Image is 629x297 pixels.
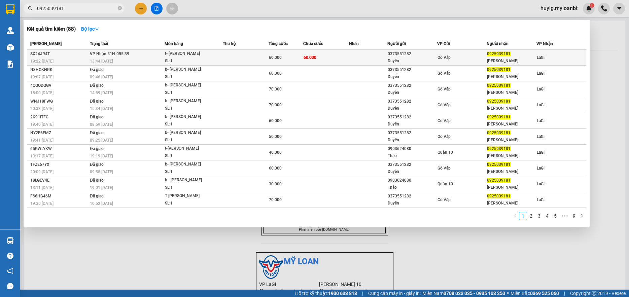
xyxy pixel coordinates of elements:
button: right [578,212,586,220]
span: 21 [PERSON_NAME] [PERSON_NAME] P10 Q10 [3,14,54,33]
li: 9 [570,212,578,220]
div: SL: 1 [165,200,215,207]
div: h - [PERSON_NAME] [165,177,215,184]
span: 70.000 [269,103,282,107]
span: 0925039181 [487,115,511,119]
span: left [513,214,517,218]
span: Đã giao [90,146,104,151]
span: 70.000 [269,197,282,202]
span: Đã giao [90,178,104,183]
div: Duyên [388,168,437,175]
span: [PERSON_NAME] [30,41,62,46]
span: down [95,27,99,31]
div: 4QQQDQGV [30,82,88,89]
li: 5 [551,212,559,220]
div: b- [PERSON_NAME] [165,82,215,89]
span: close-circle [118,6,122,10]
span: 18:00 [DATE] [30,90,54,95]
div: SL: 1 [165,105,215,112]
div: SL: 1 [165,184,215,191]
span: 19:41 [DATE] [30,138,54,143]
span: VP Nhận [536,41,553,46]
span: Người nhận [487,41,509,46]
span: 0925039181 [487,99,511,104]
span: 0925039181 [487,146,511,151]
span: Gò Vấp [438,55,451,60]
img: logo-vxr [6,4,14,14]
div: SL: 1 [165,137,215,144]
li: 2 [527,212,535,220]
span: 19:22 [DATE] [30,59,54,64]
div: [PERSON_NAME] [487,121,536,128]
div: Duyên [388,73,437,80]
div: 0903624080 [388,145,437,152]
span: LaGi [537,103,545,107]
span: Món hàng [165,41,183,46]
span: 19:30 [DATE] [30,201,54,206]
span: Đã giao [90,67,104,72]
span: LaGi [537,166,545,171]
div: 0373551282 [388,50,437,58]
div: 18LGEV4E [30,177,88,184]
div: SX24JR4T [30,50,88,58]
span: Đã giao [90,162,104,167]
div: Duyên [388,58,437,65]
li: Next Page [578,212,586,220]
div: Duyên [388,137,437,144]
div: N3HGKNRK [30,66,88,73]
span: 08:59 [DATE] [90,122,113,127]
strong: Nhà xe Mỹ Loan [3,3,61,12]
span: 87U19318 [66,4,96,11]
div: [PERSON_NAME] [487,105,536,112]
span: 20:33 [DATE] [30,106,54,111]
div: Duyên [388,121,437,128]
div: SL: 1 [165,152,215,160]
span: 0925039181 [487,178,511,183]
span: Gò Vấp [438,118,451,123]
div: 2K91ITFG [30,114,88,121]
div: 0903624080 [388,177,437,184]
span: message [7,283,13,289]
span: Gò Vấp [438,166,451,171]
div: 0373551282 [388,98,437,105]
span: 0925039181 [487,162,511,167]
h3: Kết quả tìm kiếm ( 88 ) [27,26,76,33]
span: 60.000 [304,55,316,60]
div: SL: 1 [165,89,215,97]
div: [PERSON_NAME] [487,152,536,159]
div: Duyên [388,105,437,112]
span: Đã giao [90,99,104,104]
strong: Phiếu gửi hàng [3,44,45,51]
div: 0373551282 [388,129,437,137]
span: Tổng cước [269,41,288,46]
span: ••• [559,212,570,220]
span: Đã giao [90,194,104,198]
span: Đã giao [90,115,104,119]
li: Previous Page [511,212,519,220]
li: 1 [519,212,527,220]
span: LaGi [537,182,545,186]
div: NY2E6FMZ [30,129,88,137]
span: question-circle [7,253,13,259]
div: SL: 1 [165,73,215,81]
span: LaGi [537,197,545,202]
img: warehouse-icon [7,44,14,51]
span: 70.000 [269,87,282,91]
a: 3 [535,212,543,220]
span: VP Gửi [437,41,450,46]
span: Gò Vấp [438,197,451,202]
li: 4 [543,212,551,220]
span: 09:58 [DATE] [90,170,113,174]
span: LaGi [537,71,545,76]
span: 0908883887 [3,34,33,41]
span: VP Nhận 51H-055.39 [90,51,129,56]
button: Bộ lọcdown [76,24,105,34]
div: [PERSON_NAME] [487,89,536,96]
span: Gò Vấp [438,71,451,76]
span: 30.000 [269,182,282,186]
div: [PERSON_NAME] [487,137,536,144]
div: b- [PERSON_NAME] [165,161,215,168]
div: 0373551282 [388,161,437,168]
div: t-[PERSON_NAME] [165,145,215,152]
span: 09:25 [DATE] [90,138,113,143]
